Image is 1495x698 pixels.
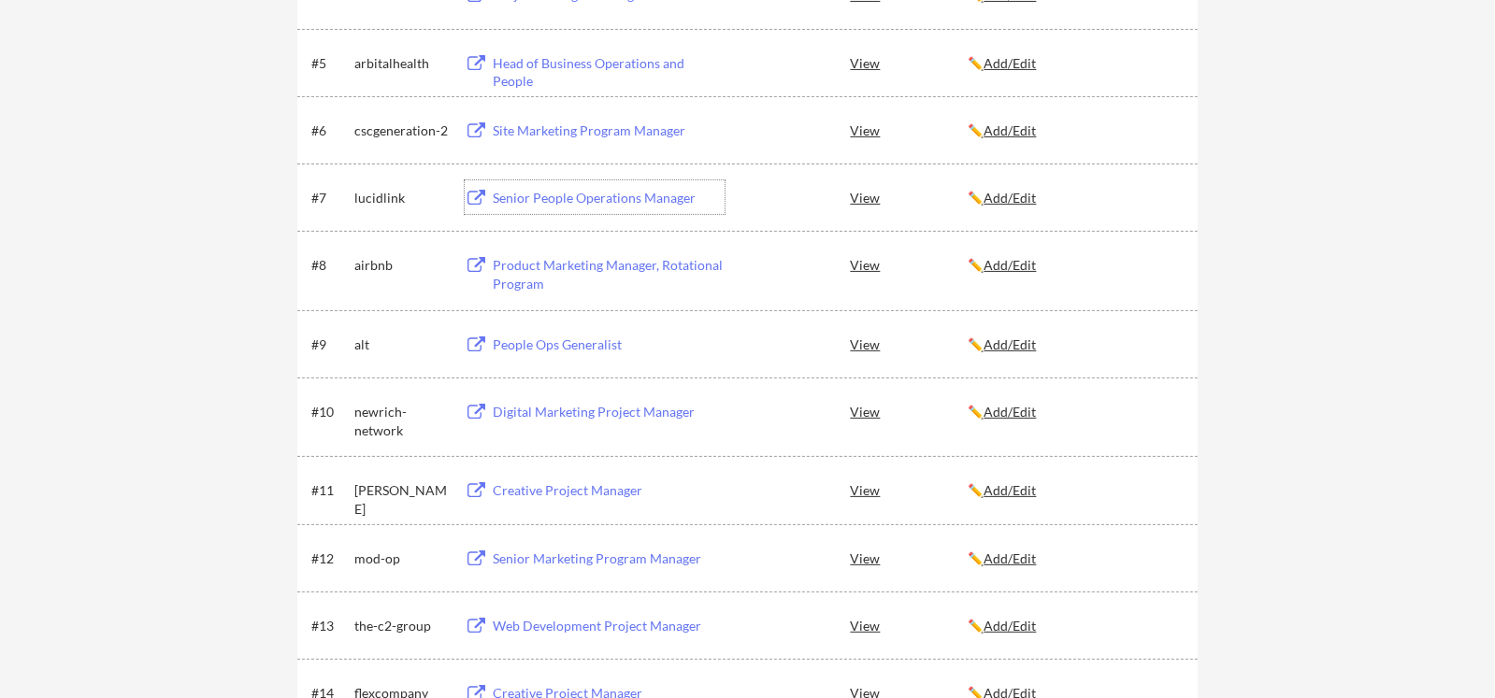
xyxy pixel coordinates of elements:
[984,336,1036,352] u: Add/Edit
[968,617,1181,635] div: ✏️
[311,617,348,635] div: #13
[311,403,348,421] div: #10
[354,549,448,568] div: mod-op
[493,121,725,140] div: Site Marketing Program Manager
[850,327,968,361] div: View
[968,54,1181,73] div: ✏️
[850,541,968,575] div: View
[850,46,968,79] div: View
[850,608,968,642] div: View
[850,473,968,506] div: View
[354,481,448,518] div: [PERSON_NAME]
[984,257,1036,273] u: Add/Edit
[968,121,1181,140] div: ✏️
[311,481,348,500] div: #11
[493,54,725,91] div: Head of Business Operations and People
[968,481,1181,500] div: ✏️
[493,617,725,635] div: Web Development Project Manager
[968,403,1181,421] div: ✏️
[850,394,968,428] div: View
[354,403,448,439] div: newrich-network
[984,550,1036,566] u: Add/Edit
[493,403,725,421] div: Digital Marketing Project Manager
[493,189,725,207] div: Senior People Operations Manager
[493,549,725,568] div: Senior Marketing Program Manager
[984,55,1036,71] u: Add/Edit
[354,189,448,207] div: lucidlink
[354,121,448,140] div: cscgeneration-2
[968,549,1181,568] div: ✏️
[968,256,1181,275] div: ✏️
[311,335,348,354] div: #9
[850,248,968,281] div: View
[850,113,968,147] div: View
[311,256,348,275] div: #8
[311,121,348,140] div: #6
[354,617,448,635] div: the-c2-group
[311,549,348,568] div: #12
[311,54,348,73] div: #5
[354,54,448,73] div: arbitalhealth
[984,482,1036,498] u: Add/Edit
[968,189,1181,207] div: ✏️
[984,122,1036,138] u: Add/Edit
[984,618,1036,634] u: Add/Edit
[354,335,448,354] div: alt
[311,189,348,207] div: #7
[493,256,725,292] div: Product Marketing Manager, Rotational Program
[968,335,1181,354] div: ✏️
[984,404,1036,420] u: Add/Edit
[493,335,725,354] div: People Ops Generalist
[493,481,725,500] div: Creative Project Manager
[850,180,968,214] div: View
[984,190,1036,206] u: Add/Edit
[354,256,448,275] div: airbnb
